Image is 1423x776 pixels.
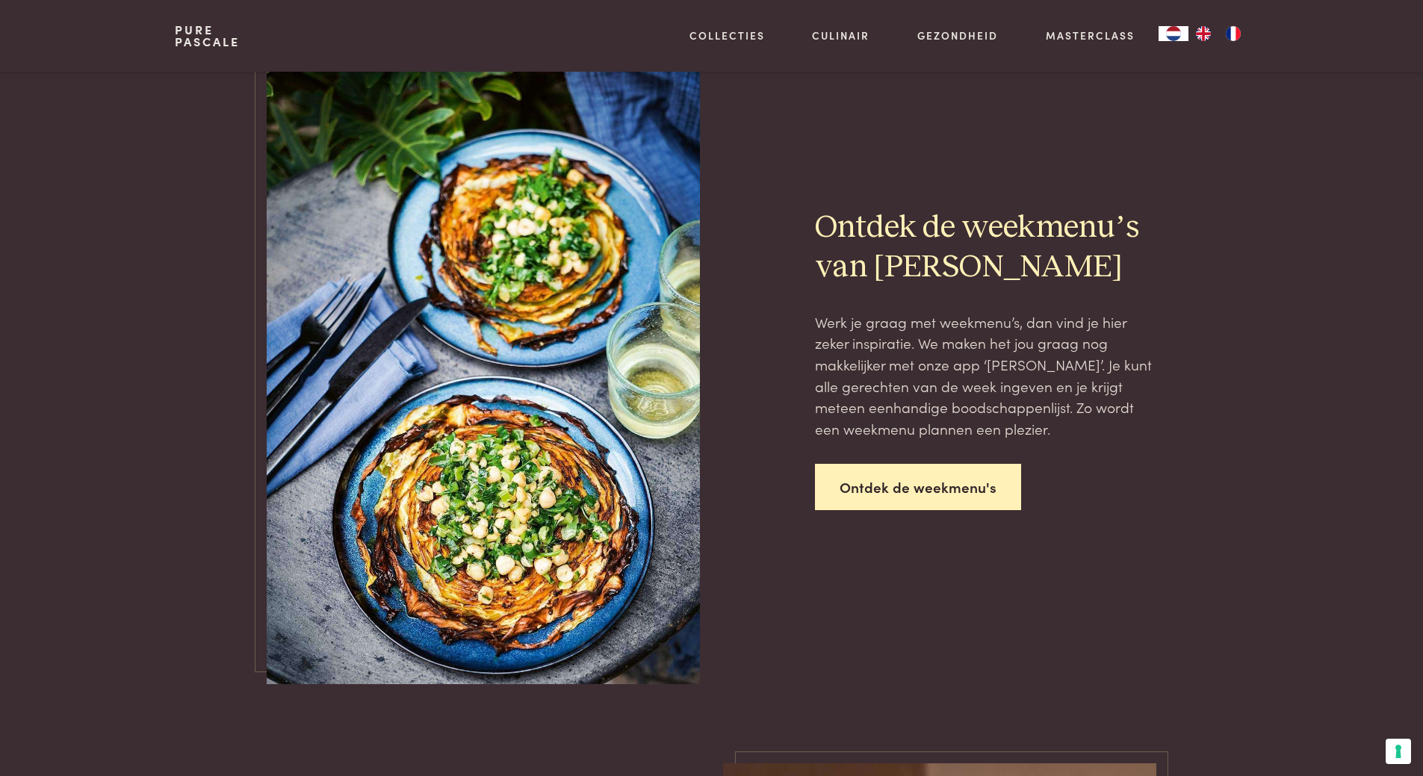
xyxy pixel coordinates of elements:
[1046,28,1135,43] a: Masterclass
[175,24,240,48] a: PurePascale
[917,28,998,43] a: Gezondheid
[1386,739,1411,764] button: Uw voorkeuren voor toestemming voor trackingtechnologieën
[815,208,1157,288] h2: Ontdek de weekmenu’s van [PERSON_NAME]
[267,34,700,684] img: DSC08593
[1188,26,1248,41] ul: Language list
[1159,26,1188,41] a: NL
[689,28,765,43] a: Collecties
[1218,26,1248,41] a: FR
[815,464,1021,511] a: Ontdek de weekmenu's
[1159,26,1188,41] div: Language
[1188,26,1218,41] a: EN
[1159,26,1248,41] aside: Language selected: Nederlands
[812,28,869,43] a: Culinair
[815,311,1157,440] p: Werk je graag met weekmenu’s, dan vind je hier zeker inspiratie. We maken het jou graag nog makke...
